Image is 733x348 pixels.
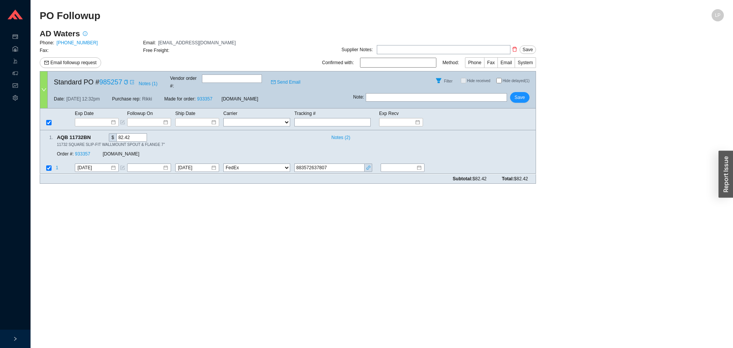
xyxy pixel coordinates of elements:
span: Phone [468,60,481,65]
a: mailSend Email [271,78,300,86]
span: Email [501,60,512,65]
span: delete [511,47,518,52]
button: Save [510,92,530,103]
span: Filter [444,79,452,83]
button: Notes (1) [138,79,158,85]
span: Order #: [57,152,74,157]
span: [DOMAIN_NAME] [103,152,139,157]
span: Note : [353,93,364,102]
span: fund [13,80,18,92]
span: info-circle [80,31,90,36]
input: Hide delayed(1) [496,78,502,83]
span: Email: [143,40,156,45]
span: AQB 11732BN [57,133,97,142]
span: form [120,166,125,170]
span: Rikki [142,95,152,103]
span: mail [271,80,276,84]
span: Ship Date [175,111,195,116]
h2: PO Followup [40,9,553,23]
span: Fax: [40,48,48,53]
div: Confirmed with: Method: [322,57,536,68]
button: Save [520,45,536,54]
span: Date: [54,95,65,103]
input: 8/15/2025 [77,164,110,172]
div: $ [109,133,116,142]
input: Hide received [461,78,466,83]
span: Exp Recv [379,111,399,116]
span: Tracking # [294,111,316,116]
a: 933357 [75,152,90,157]
span: System [518,60,533,65]
span: mail [44,60,49,66]
span: Subtotal: [453,175,487,183]
div: Copy [92,133,97,142]
span: Email followup request [50,59,97,66]
div: Copy [124,78,128,86]
button: delete [510,44,519,55]
span: Save [515,94,525,101]
span: right [13,337,18,341]
span: Hide received [467,79,490,83]
span: Made for order: [164,96,195,102]
span: down [41,87,47,92]
span: Carrier [223,111,237,116]
span: Vendor order # : [170,74,200,90]
a: export [130,78,134,86]
span: $82.42 [514,176,528,181]
h3: AD Waters [40,28,80,39]
span: $82.42 [473,176,487,181]
span: credit-card [13,31,18,44]
a: link [365,164,371,172]
span: Fax [487,60,495,65]
span: setting [13,92,18,105]
a: 985257 [99,78,122,86]
a: [PHONE_NUMBER] [57,40,98,45]
span: form [120,120,125,125]
span: Followup On [127,111,153,116]
span: link [365,165,371,171]
span: Purchase rep: [112,95,141,103]
button: info-circle [80,28,90,39]
input: 8/15/2025 [178,164,211,172]
span: 11732 SQUARE SLIP-FIT WALLMOUNT SPOUT & FLANGE 7" [57,142,165,147]
span: [EMAIL_ADDRESS][DOMAIN_NAME] [158,40,236,45]
span: export [130,80,134,84]
button: Notes (2) [328,133,350,139]
span: [DATE] 12:32pm [66,95,100,103]
span: LP [715,9,721,21]
span: Notes ( 2 ) [331,134,350,141]
button: Filter [433,74,445,87]
span: Hide delayed (1) [502,79,530,83]
span: Save [523,46,533,53]
span: Phone: [40,40,54,45]
span: copy [124,80,128,84]
span: Standard PO # [54,76,122,88]
span: Exp Date [75,111,94,116]
a: 933357 [197,96,212,102]
span: filter [433,78,444,84]
div: Supplier Notes: [342,46,373,53]
button: mailEmail followup request [40,57,101,68]
span: Notes ( 1 ) [139,80,157,87]
span: 1 [56,165,58,171]
span: [DOMAIN_NAME] [221,95,258,103]
span: Total: [502,175,528,183]
div: 1 . [40,134,53,141]
span: Free Freight: [143,48,170,53]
